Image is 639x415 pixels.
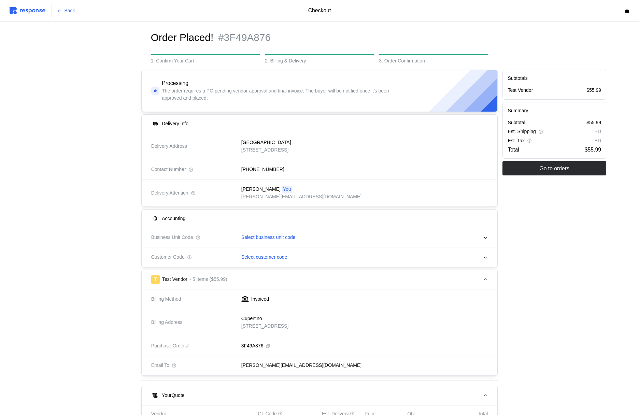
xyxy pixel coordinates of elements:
p: 3F49A876 [241,342,264,350]
p: TBD [592,137,601,145]
button: TTest Vendor· 5 Items ($55.99) [142,270,498,289]
p: Go to orders [539,164,569,173]
p: · 5 Items ($55.99) [190,276,227,283]
h5: Subtotals [508,75,601,82]
p: Total [508,145,519,154]
p: Est. Tax [508,137,525,145]
p: [STREET_ADDRESS] [241,146,291,154]
span: Purchase Order # [151,342,189,350]
button: YourQuote [142,386,498,405]
p: Test Vendor [162,276,187,283]
p: [PHONE_NUMBER] [241,166,284,173]
p: $55.99 [586,87,601,94]
h4: Checkout [308,7,331,15]
p: Cupertino [241,315,262,323]
span: Customer Code [151,254,185,261]
h4: Processing [162,80,188,87]
h1: #3F49A876 [218,31,271,44]
p: T [154,276,157,283]
button: Go to orders [502,161,606,175]
span: Billing Method [151,296,181,303]
p: 2. Billing & Delivery [265,57,374,65]
p: TBD [592,128,601,135]
h5: Your Quote [162,392,184,399]
span: Contact Number [151,166,186,173]
p: [PERSON_NAME] [241,186,281,193]
span: Billing Address [151,319,183,326]
div: TTest Vendor· 5 Items ($55.99) [142,289,498,375]
h5: Summary [508,107,601,114]
p: The order requires a PO pending vendor approval and final invoice. The buyer will be notified onc... [162,87,404,102]
p: [PERSON_NAME][EMAIL_ADDRESS][DOMAIN_NAME] [241,362,365,369]
span: Delivery Address [151,143,187,150]
p: Select customer code [241,254,287,261]
button: Back [53,4,79,17]
p: 3. Order Confirmation [379,57,488,65]
p: [PERSON_NAME][EMAIL_ADDRESS][DOMAIN_NAME] [241,193,361,201]
p: Est. Shipping [508,128,536,135]
p: Select business unit code [241,234,296,241]
p: [GEOGRAPHIC_DATA] [241,139,291,146]
p: Subtotal [508,119,525,127]
p: [STREET_ADDRESS] [241,323,288,330]
p: You [283,186,291,193]
p: Invoiced [251,296,269,303]
p: Test Vendor [508,87,533,94]
img: svg%3e [10,7,45,14]
span: Delivery Attention [151,189,188,197]
span: Email To [151,362,169,369]
p: Back [65,7,75,15]
p: $55.99 [586,119,601,127]
h5: Delivery Info [162,120,188,127]
p: $55.99 [585,145,601,154]
h5: Accounting [162,215,185,222]
h1: Order Placed! [151,31,214,44]
span: Business Unit Code [151,234,193,241]
p: 1. Confirm Your Cart [151,57,260,65]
